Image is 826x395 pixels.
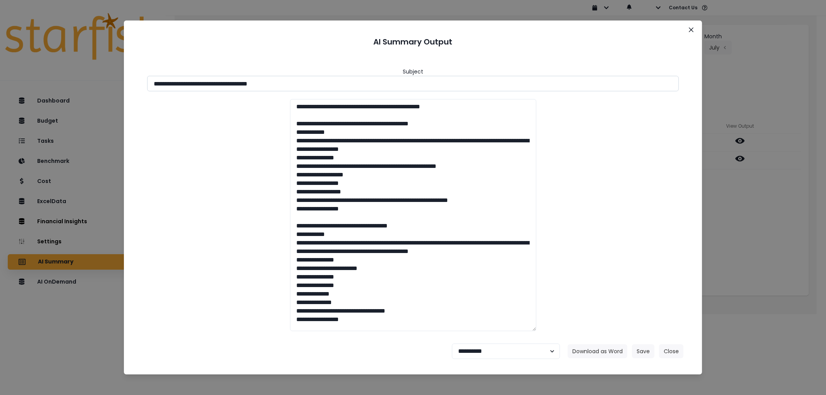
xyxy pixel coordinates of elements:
[403,68,423,76] header: Subject
[568,344,627,358] button: Download as Word
[685,24,697,36] button: Close
[659,344,683,358] button: Close
[133,30,693,54] header: AI Summary Output
[632,344,654,358] button: Save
